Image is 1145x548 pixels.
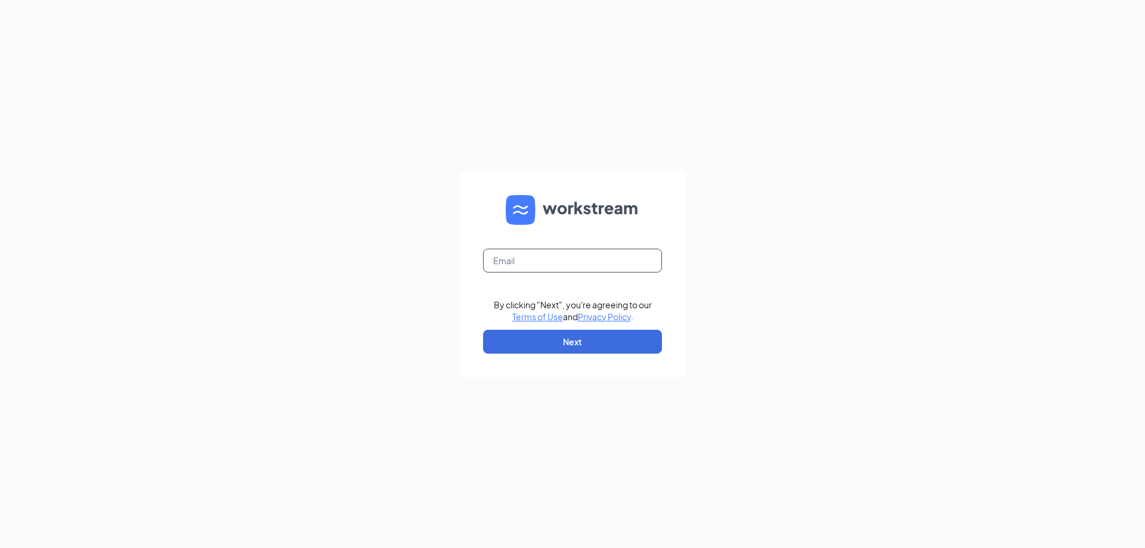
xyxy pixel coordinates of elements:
a: Terms of Use [512,311,563,322]
input: Email [483,249,662,273]
a: Privacy Policy [578,311,631,322]
button: Next [483,330,662,354]
img: WS logo and Workstream text [506,195,639,225]
div: By clicking "Next", you're agreeing to our and . [494,299,652,323]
